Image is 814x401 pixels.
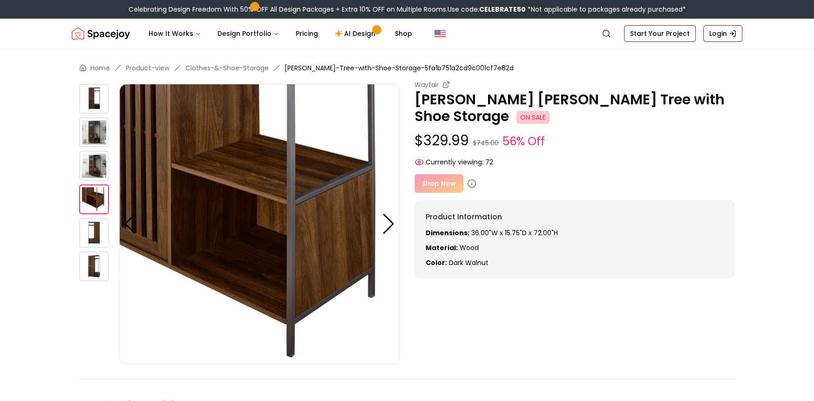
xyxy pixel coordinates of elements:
img: Spacejoy Logo [72,24,130,43]
span: dark walnut [449,258,488,267]
span: [PERSON_NAME]-Tree-with-Shoe-Storage-5fa1b751a2cd9c001cf7e82d [285,63,514,73]
a: Clothes-&-Shoe-Storage [185,63,269,73]
span: ON SALE [516,111,549,124]
a: Start Your Project [624,25,696,42]
img: https://storage.googleapis.com/spacejoy-main/assets/5fa1b751a2cd9c001cf7e82d/product_5_nd4eaa4giel7 [79,251,109,281]
small: Wayfair [414,80,439,89]
p: $329.99 [414,132,735,150]
button: Design Portfolio [210,24,286,43]
strong: Color: [426,258,447,267]
nav: Main [141,24,420,43]
img: https://storage.googleapis.com/spacejoy-main/assets/5fa1b751a2cd9c001cf7e82d/product_1_5gdo9lnmni6b [79,117,109,147]
strong: Material: [426,243,458,252]
nav: Global [72,19,742,48]
img: https://storage.googleapis.com/spacejoy-main/assets/5fa1b751a2cd9c001cf7e82d/product_3_1i0c1m5hf4d3 [119,84,400,364]
h6: Product Information [426,211,724,223]
a: Product-view [126,63,170,73]
p: [PERSON_NAME] [PERSON_NAME] Tree with Shoe Storage [414,91,735,125]
a: Pricing [288,24,326,43]
a: Spacejoy [72,24,130,43]
span: wood [460,243,479,252]
a: AI Design [327,24,386,43]
a: Shop [387,24,420,43]
img: https://storage.googleapis.com/spacejoy-main/assets/5fa1b751a2cd9c001cf7e82d/product_3_1i0c1m5hf4d3 [79,184,109,214]
span: *Not applicable to packages already purchased* [526,5,686,14]
strong: Dimensions: [426,228,469,238]
span: Use code: [448,5,526,14]
img: United States [434,28,446,39]
img: https://storage.googleapis.com/spacejoy-main/assets/5fa1b751a2cd9c001cf7e82d/product_2_ecl24ikndh47 [79,151,109,181]
small: 56% Off [502,133,545,150]
p: 36.00"W x 15.75"D x 72.00"H [426,228,724,238]
a: Login [703,25,742,42]
div: Celebrating Design Freedom With 50% OFF All Design Packages + Extra 10% OFF on Multiple Rooms. [129,5,686,14]
span: Currently viewing: [426,157,483,167]
img: https://storage.googleapis.com/spacejoy-main/assets/5fa1b751a2cd9c001cf7e82d/product_0_aojholeahi5j [79,84,109,114]
a: Home [90,63,110,73]
img: https://storage.googleapis.com/spacejoy-main/assets/5fa1b751a2cd9c001cf7e82d/product_4_04nj370ijlm32 [79,218,109,248]
small: $745.00 [473,138,499,148]
span: 72 [485,157,493,167]
b: CELEBRATE50 [479,5,526,14]
nav: breadcrumb [79,63,735,73]
button: How It Works [141,24,208,43]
